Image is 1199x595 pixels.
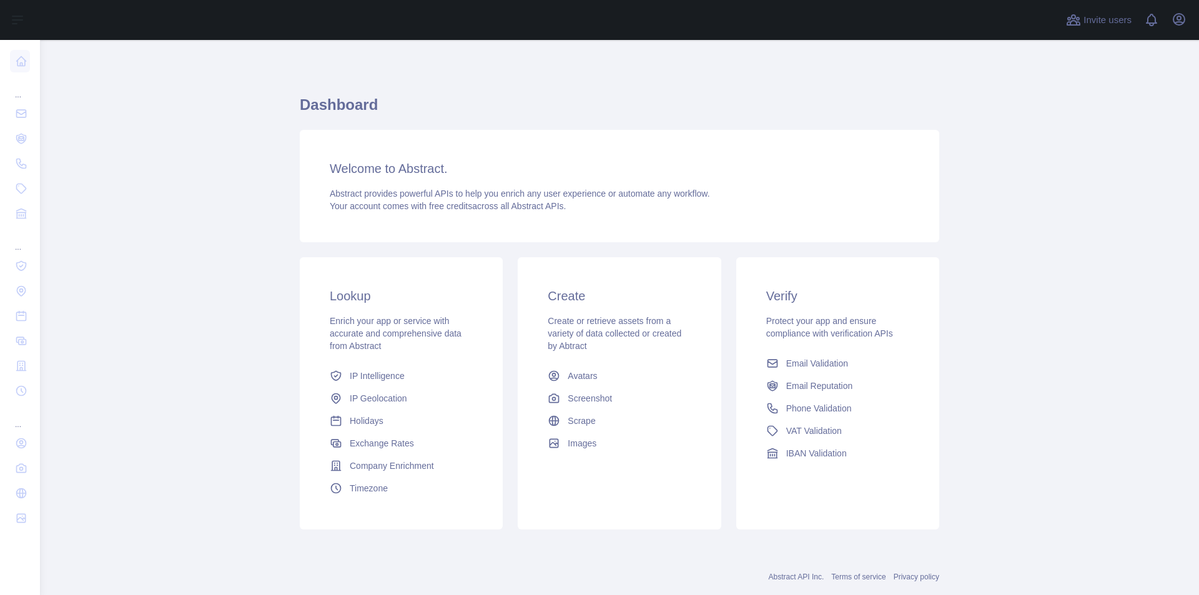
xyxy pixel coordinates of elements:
[543,432,696,455] a: Images
[10,75,30,100] div: ...
[350,392,407,405] span: IP Geolocation
[350,460,434,472] span: Company Enrichment
[10,227,30,252] div: ...
[350,370,405,382] span: IP Intelligence
[429,201,472,211] span: free credits
[350,437,414,450] span: Exchange Rates
[761,375,914,397] a: Email Reputation
[325,365,478,387] a: IP Intelligence
[543,387,696,410] a: Screenshot
[831,573,886,581] a: Terms of service
[543,365,696,387] a: Avatars
[761,397,914,420] a: Phone Validation
[1083,13,1132,27] span: Invite users
[330,201,566,211] span: Your account comes with across all Abstract APIs.
[548,287,691,305] h3: Create
[766,316,893,338] span: Protect your app and ensure compliance with verification APIs
[10,405,30,430] div: ...
[786,447,847,460] span: IBAN Validation
[300,95,939,125] h1: Dashboard
[543,410,696,432] a: Scrape
[325,387,478,410] a: IP Geolocation
[330,189,710,199] span: Abstract provides powerful APIs to help you enrich any user experience or automate any workflow.
[330,316,461,351] span: Enrich your app or service with accurate and comprehensive data from Abstract
[761,352,914,375] a: Email Validation
[568,437,596,450] span: Images
[325,410,478,432] a: Holidays
[548,316,681,351] span: Create or retrieve assets from a variety of data collected or created by Abtract
[350,415,383,427] span: Holidays
[325,477,478,499] a: Timezone
[568,415,595,427] span: Scrape
[786,402,852,415] span: Phone Validation
[786,357,848,370] span: Email Validation
[761,442,914,465] a: IBAN Validation
[769,573,824,581] a: Abstract API Inc.
[786,425,842,437] span: VAT Validation
[786,380,853,392] span: Email Reputation
[325,455,478,477] a: Company Enrichment
[325,432,478,455] a: Exchange Rates
[1063,10,1134,30] button: Invite users
[761,420,914,442] a: VAT Validation
[568,370,597,382] span: Avatars
[766,287,909,305] h3: Verify
[330,287,473,305] h3: Lookup
[894,573,939,581] a: Privacy policy
[330,160,909,177] h3: Welcome to Abstract.
[350,482,388,494] span: Timezone
[568,392,612,405] span: Screenshot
